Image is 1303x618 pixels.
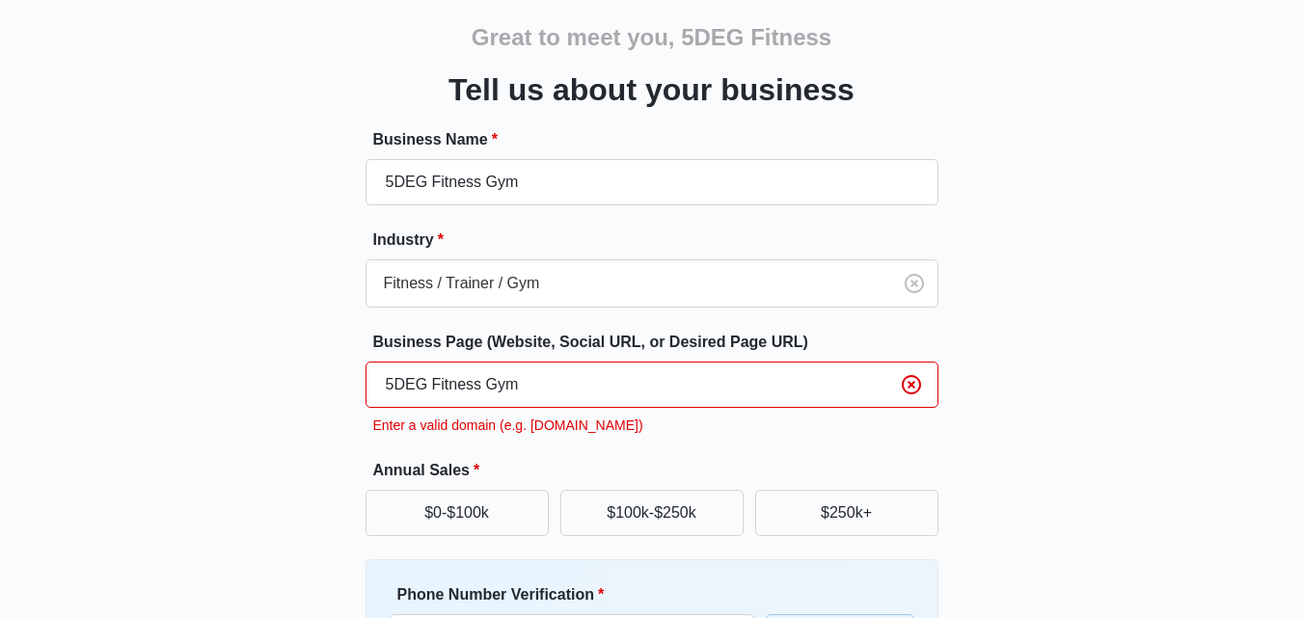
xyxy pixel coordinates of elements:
button: $0-$100k [366,490,549,536]
button: Clear [899,268,930,299]
label: Business Page (Website, Social URL, or Desired Page URL) [373,331,946,354]
button: $250k+ [755,490,938,536]
button: Clear [896,369,927,400]
button: $100k-$250k [560,490,744,536]
input: e.g. janesplumbing.com [366,362,938,408]
h2: Great to meet you, 5DEG Fitness [472,20,831,55]
label: Phone Number Verification [397,583,762,606]
h3: Tell us about your business [448,67,855,113]
label: Annual Sales [373,459,946,482]
p: Enter a valid domain (e.g. [DOMAIN_NAME]) [373,416,938,436]
label: Industry [373,228,946,252]
input: e.g. Jane's Plumbing [366,159,938,205]
label: Business Name [373,128,946,151]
